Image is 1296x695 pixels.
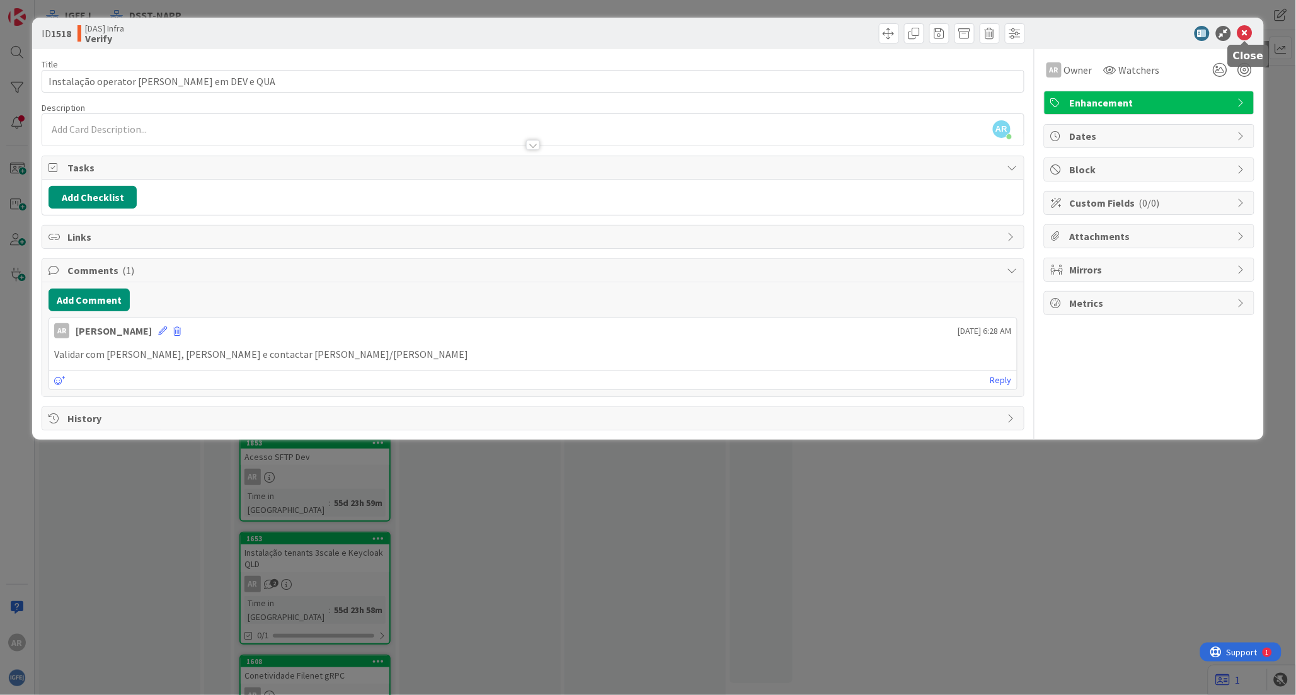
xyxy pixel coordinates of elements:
span: Block [1070,162,1231,177]
span: Custom Fields [1070,195,1231,210]
div: AR [1047,62,1062,78]
a: Reply [990,372,1012,388]
span: AR [993,120,1011,138]
span: Owner [1064,62,1092,78]
button: Add Comment [49,289,130,311]
span: ID [42,26,71,41]
span: [DATE] 6:28 AM [958,325,1012,338]
div: [PERSON_NAME] [76,323,152,338]
div: 1 [66,5,69,15]
span: Description [42,102,85,113]
p: Validar com [PERSON_NAME], [PERSON_NAME] e contactar [PERSON_NAME]/[PERSON_NAME] [54,347,1011,362]
span: Enhancement [1070,95,1231,110]
span: [DAS] Infra [85,23,124,33]
input: type card name here... [42,70,1024,93]
button: Add Checklist [49,186,137,209]
span: ( 0/0 ) [1139,197,1160,209]
div: AR [54,323,69,338]
span: History [67,411,1001,426]
span: Attachments [1070,229,1231,244]
span: Dates [1070,129,1231,144]
span: Comments [67,263,1001,278]
span: Watchers [1119,62,1160,78]
span: Mirrors [1070,262,1231,277]
span: Metrics [1070,296,1231,311]
span: Support [26,2,57,17]
b: 1518 [51,27,71,40]
h5: Close [1233,50,1264,62]
b: Verify [85,33,124,43]
span: Tasks [67,160,1001,175]
span: Links [67,229,1001,244]
span: ( 1 ) [122,264,134,277]
label: Title [42,59,58,70]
